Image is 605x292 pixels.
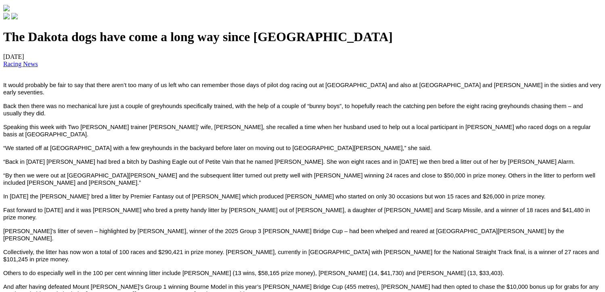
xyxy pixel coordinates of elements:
[3,82,601,96] span: It would probably be fair to say that there aren’t too many of us left who can remember those day...
[3,270,505,276] span: Others to do especially well in the 100 per cent winning litter include [PERSON_NAME] (13 wins, $...
[3,124,591,138] span: Speaking this week with Two [PERSON_NAME] trainer [PERSON_NAME]’ wife, [PERSON_NAME], she recalle...
[3,13,10,19] img: facebook.svg
[11,13,18,19] img: twitter.svg
[3,172,595,186] span: “By then we were out at [GEOGRAPHIC_DATA][PERSON_NAME] and the subsequent litter turned out prett...
[3,29,602,44] h1: The Dakota dogs have come a long way since [GEOGRAPHIC_DATA]
[3,228,564,242] span: [PERSON_NAME]’s litter of seven – highlighted by [PERSON_NAME], winner of the 2025 Group 3 [PERSO...
[3,103,583,117] span: Back then there was no mechanical lure just a couple of greyhounds specifically trained, with the...
[3,193,546,200] span: In [DATE] the [PERSON_NAME]’ bred a litter by Premier Fantasy out of [PERSON_NAME] which produced...
[3,60,38,67] a: Racing News
[3,249,599,263] span: Collectively, the litter has now won a total of 100 races and $290,421 in prize money. [PERSON_NA...
[3,5,10,11] img: logo-grsa-white.png
[3,159,575,165] span: “Back in [DATE] [PERSON_NAME] had bred a bitch by Dashing Eagle out of Petite Vain that he named ...
[3,145,431,151] span: “We started off at [GEOGRAPHIC_DATA] with a few greyhounds in the backyard before later on moving...
[3,53,38,67] span: [DATE]
[3,207,590,221] span: Fast forward to [DATE] and it was [PERSON_NAME] who bred a pretty handy litter by [PERSON_NAME] o...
